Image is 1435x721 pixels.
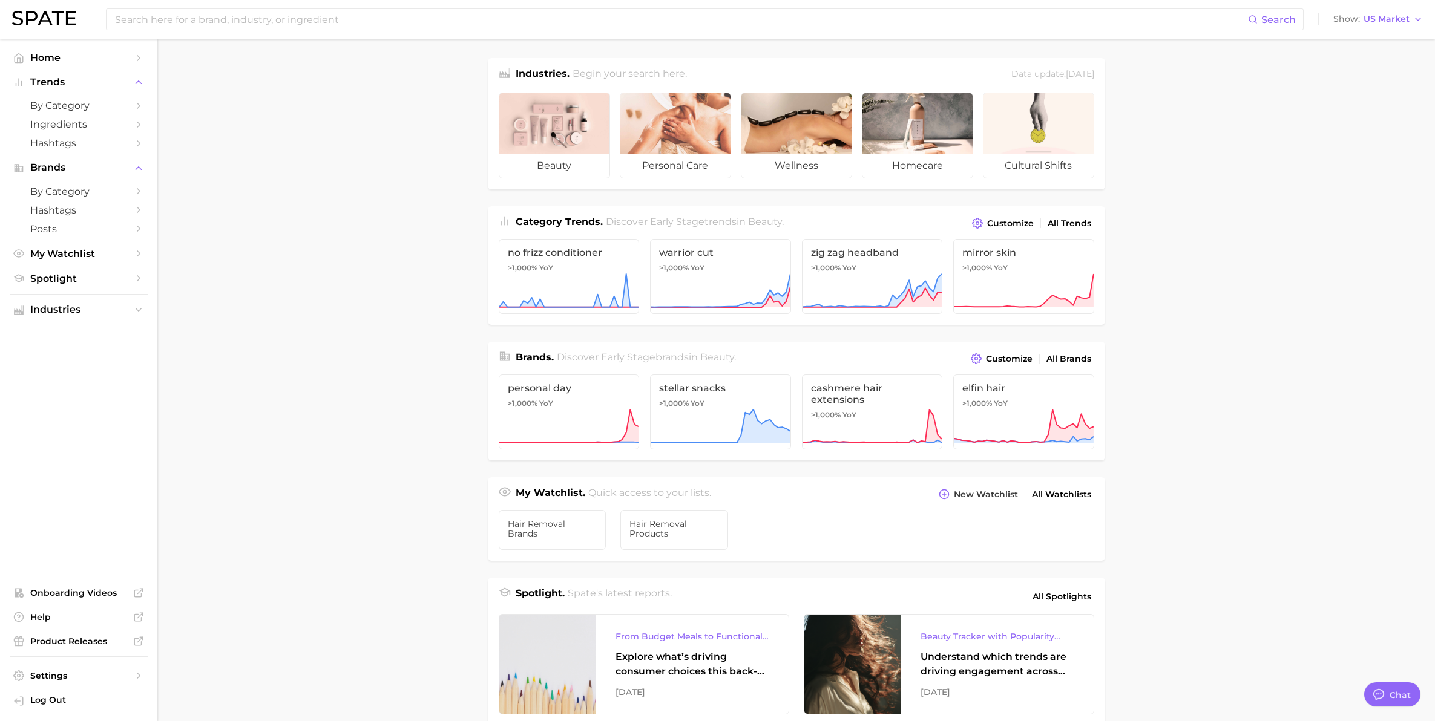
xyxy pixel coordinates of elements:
a: Onboarding Videos [10,584,148,602]
span: YoY [994,263,1008,273]
button: Industries [10,301,148,319]
a: Settings [10,667,148,685]
span: Hashtags [30,204,127,216]
span: Product Releases [30,636,127,647]
span: personal day [508,382,631,394]
a: Hair Removal Brands [499,510,606,550]
span: >1,000% [811,263,841,272]
span: cashmere hair extensions [811,382,934,405]
span: Hair Removal Brands [508,519,597,538]
span: Onboarding Videos [30,587,127,598]
span: All Trends [1048,218,1091,229]
a: My Watchlist [10,244,148,263]
a: Spotlight [10,269,148,288]
span: homecare [862,154,973,178]
span: Trends [30,77,127,88]
span: Ingredients [30,119,127,130]
span: YoY [691,399,704,408]
span: Show [1333,16,1360,22]
a: Hashtags [10,201,148,220]
span: Industries [30,304,127,315]
span: >1,000% [659,399,689,408]
a: wellness [741,93,852,178]
span: Hair Removal Products [629,519,719,538]
span: All Watchlists [1032,489,1091,500]
div: From Budget Meals to Functional Snacks: Food & Beverage Trends Shaping Consumer Behavior This Sch... [616,629,769,644]
div: Explore what’s driving consumer choices this back-to-school season From budget-friendly meals to ... [616,650,769,679]
a: All Watchlists [1029,486,1094,503]
span: >1,000% [811,410,841,419]
div: Understand which trends are driving engagement across platforms in the skin, hair, makeup, and fr... [921,650,1074,679]
a: Log out. Currently logged in with e-mail fadlawan@pwcosmetics.com. [10,691,148,711]
span: Home [30,52,127,64]
span: Posts [30,223,127,235]
span: Log Out [30,694,138,705]
span: >1,000% [962,263,992,272]
a: Product Releases [10,632,148,650]
span: beauty [499,154,609,178]
a: beauty [499,93,610,178]
span: elfin hair [962,382,1085,394]
h1: My Watchlist. [516,486,585,503]
input: Search here for a brand, industry, or ingredient [114,9,1248,30]
button: Customize [969,215,1036,232]
h1: Spotlight. [516,586,565,607]
div: Data update: [DATE] [1011,67,1094,83]
button: Customize [968,350,1035,367]
span: beauty [700,351,734,363]
span: Discover Early Stage brands in . [557,351,736,363]
a: From Budget Meals to Functional Snacks: Food & Beverage Trends Shaping Consumer Behavior This Sch... [499,614,789,714]
span: stellar snacks [659,382,782,394]
span: Settings [30,670,127,681]
a: cashmere hair extensions>1,000% YoY [802,374,943,449]
span: YoY [539,399,553,408]
button: New Watchlist [936,486,1020,503]
span: no frizz conditioner [508,247,631,258]
a: warrior cut>1,000% YoY [650,239,791,314]
span: All Brands [1046,354,1091,364]
span: beauty [748,216,782,227]
div: Beauty Tracker with Popularity Index [921,629,1074,644]
span: Customize [986,354,1033,364]
a: zig zag headband>1,000% YoY [802,239,943,314]
span: Customize [987,218,1034,229]
img: SPATE [12,11,76,25]
span: All Spotlights [1033,589,1091,604]
a: All Trends [1045,215,1094,232]
span: Spotlight [30,273,127,284]
span: warrior cut [659,247,782,258]
span: YoY [842,263,856,273]
a: personal day>1,000% YoY [499,374,640,449]
h2: Begin your search here. [573,67,687,83]
span: >1,000% [508,263,537,272]
a: All Brands [1043,351,1094,367]
button: Brands [10,158,148,177]
div: [DATE] [616,685,769,699]
a: Ingredients [10,115,148,134]
a: stellar snacks>1,000% YoY [650,374,791,449]
span: Brands . [516,351,554,363]
a: elfin hair>1,000% YoY [953,374,1094,449]
span: YoY [842,410,856,420]
span: YoY [691,263,704,273]
a: by Category [10,182,148,201]
span: >1,000% [508,399,537,408]
span: YoY [539,263,553,273]
a: by Category [10,96,148,115]
span: mirror skin [962,247,1085,258]
span: >1,000% [962,399,992,408]
button: ShowUS Market [1330,11,1426,27]
h1: Industries. [516,67,570,83]
a: Posts [10,220,148,238]
h2: Spate's latest reports. [568,586,672,607]
a: Beauty Tracker with Popularity IndexUnderstand which trends are driving engagement across platfor... [804,614,1094,714]
a: cultural shifts [983,93,1094,178]
span: Search [1261,14,1296,25]
a: Hair Removal Products [620,510,728,550]
span: New Watchlist [954,489,1018,500]
span: zig zag headband [811,247,934,258]
span: by Category [30,186,127,197]
span: cultural shifts [983,154,1094,178]
span: >1,000% [659,263,689,272]
span: YoY [994,399,1008,408]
